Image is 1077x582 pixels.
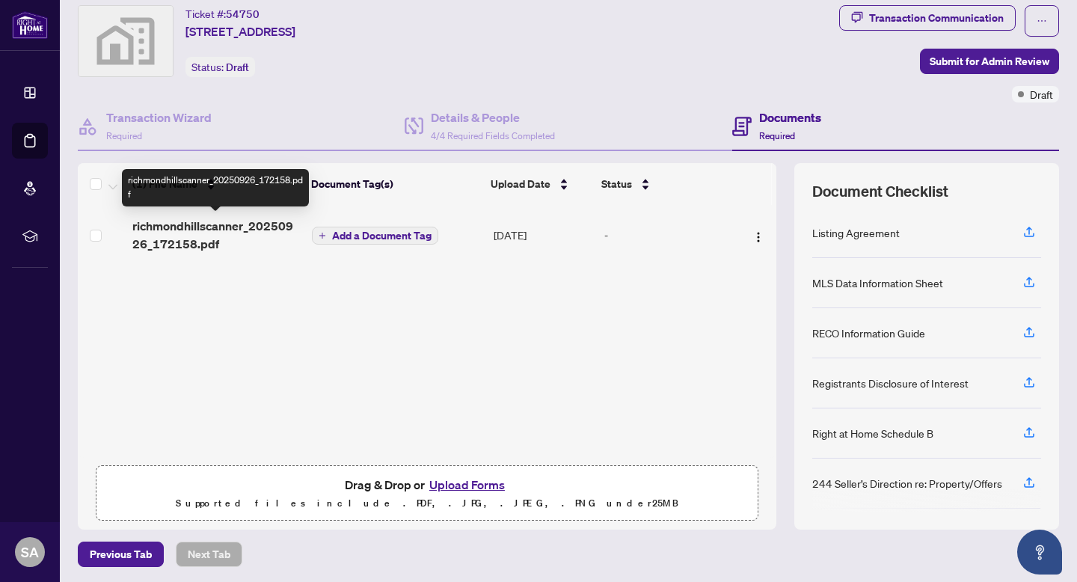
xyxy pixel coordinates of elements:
img: svg%3e [79,6,173,76]
button: Add a Document Tag [312,226,438,245]
span: Previous Tab [90,542,152,566]
th: Document Tag(s) [305,163,485,205]
span: Upload Date [491,176,550,192]
span: Status [601,176,632,192]
td: [DATE] [488,205,598,265]
span: Drag & Drop orUpload FormsSupported files include .PDF, .JPG, .JPEG, .PNG under25MB [96,466,758,521]
span: Draft [1030,86,1053,102]
h4: Details & People [431,108,555,126]
div: Ticket #: [185,5,260,22]
button: Next Tab [176,542,242,567]
span: plus [319,232,326,239]
div: RECO Information Guide [812,325,925,341]
div: Registrants Disclosure of Interest [812,375,969,391]
th: Upload Date [485,163,595,205]
span: Draft [226,61,249,74]
button: Open asap [1017,530,1062,575]
p: Supported files include .PDF, .JPG, .JPEG, .PNG under 25 MB [105,494,749,512]
div: Right at Home Schedule B [812,425,933,441]
span: Submit for Admin Review [930,49,1049,73]
span: [STREET_ADDRESS] [185,22,295,40]
span: SA [21,542,39,563]
button: Upload Forms [425,475,509,494]
span: Drag & Drop or [345,475,509,494]
th: Status [595,163,733,205]
div: Status: [185,57,255,77]
span: Add a Document Tag [332,230,432,241]
h4: Transaction Wizard [106,108,212,126]
span: Required [106,130,142,141]
span: Document Checklist [812,181,948,202]
button: Logo [746,223,770,247]
button: Add a Document Tag [312,227,438,245]
div: - [604,227,731,243]
div: Transaction Communication [869,6,1004,30]
div: MLS Data Information Sheet [812,275,943,291]
span: 54750 [226,7,260,21]
span: richmondhillscanner_20250926_172158.pdf [132,217,300,253]
div: 244 Seller’s Direction re: Property/Offers [812,475,1002,491]
div: Listing Agreement [812,224,900,241]
img: logo [12,11,48,39]
span: ellipsis [1037,16,1047,26]
span: Required [759,130,795,141]
img: Logo [752,231,764,243]
div: richmondhillscanner_20250926_172158.pdf [122,169,309,206]
th: (1) File Name [126,163,304,205]
button: Previous Tab [78,542,164,567]
span: 4/4 Required Fields Completed [431,130,555,141]
h4: Documents [759,108,821,126]
button: Submit for Admin Review [920,49,1059,74]
button: Transaction Communication [839,5,1016,31]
